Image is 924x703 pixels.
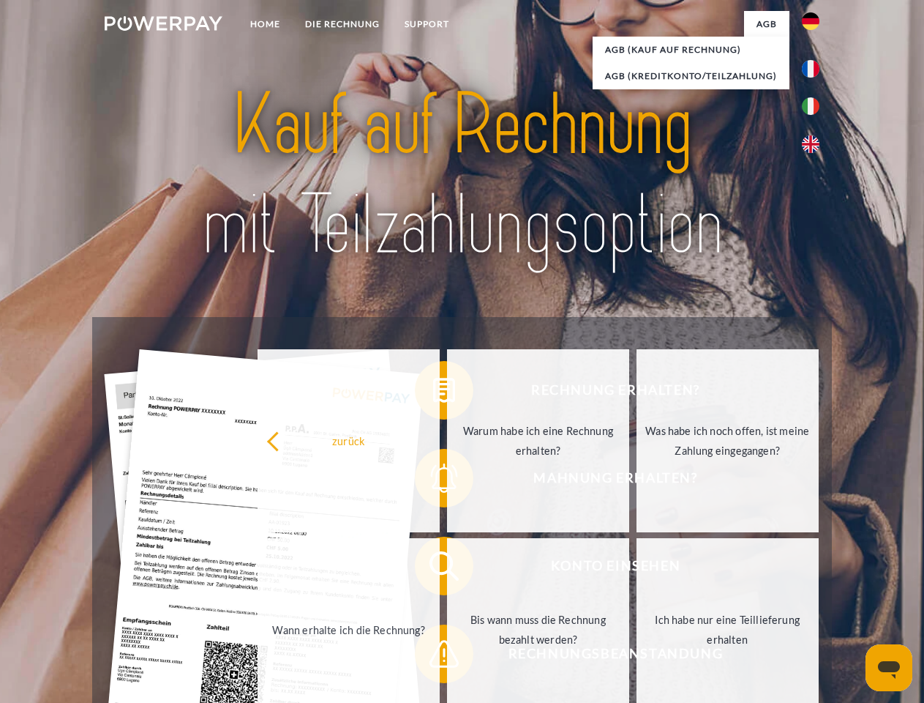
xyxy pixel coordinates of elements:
div: zurück [266,431,431,450]
img: logo-powerpay-white.svg [105,16,222,31]
a: AGB (Kreditkonto/Teilzahlung) [593,63,789,89]
div: Bis wann muss die Rechnung bezahlt werden? [456,610,620,650]
a: SUPPORT [392,11,462,37]
img: fr [802,60,819,78]
a: Home [238,11,293,37]
iframe: Schaltfläche zum Öffnen des Messaging-Fensters [865,644,912,691]
a: AGB (Kauf auf Rechnung) [593,37,789,63]
img: title-powerpay_de.svg [140,70,784,280]
a: agb [744,11,789,37]
div: Was habe ich noch offen, ist meine Zahlung eingegangen? [645,421,810,461]
div: Ich habe nur eine Teillieferung erhalten [645,610,810,650]
div: Warum habe ich eine Rechnung erhalten? [456,421,620,461]
img: it [802,97,819,115]
img: en [802,135,819,153]
div: Wann erhalte ich die Rechnung? [266,620,431,639]
a: DIE RECHNUNG [293,11,392,37]
a: Was habe ich noch offen, ist meine Zahlung eingegangen? [636,349,819,532]
img: de [802,12,819,30]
